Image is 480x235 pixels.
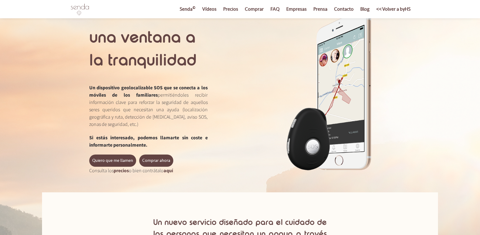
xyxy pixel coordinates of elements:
[114,167,129,173] a: precios
[192,5,196,10] sup: ©
[89,167,208,174] p: Consulta los o bien contrátalo
[89,84,208,128] p: permitiéndoles recibir información clave para reforzar la seguridad de aquellos seres queridos qu...
[89,155,136,167] button: Quiero que me llamen
[89,26,208,72] h1: una ventana a la tranquilidad
[89,84,208,98] span: Un dispositivo geolocalizable SOS que se conecta a los móviles de los familiares
[139,155,173,167] a: Comprar ahora
[89,134,208,148] p: Si estás interesado, podemos llamarte sin coste e informarte personalmente.
[164,167,173,173] a: aquí
[284,5,375,174] img: Dispositivo y App Senda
